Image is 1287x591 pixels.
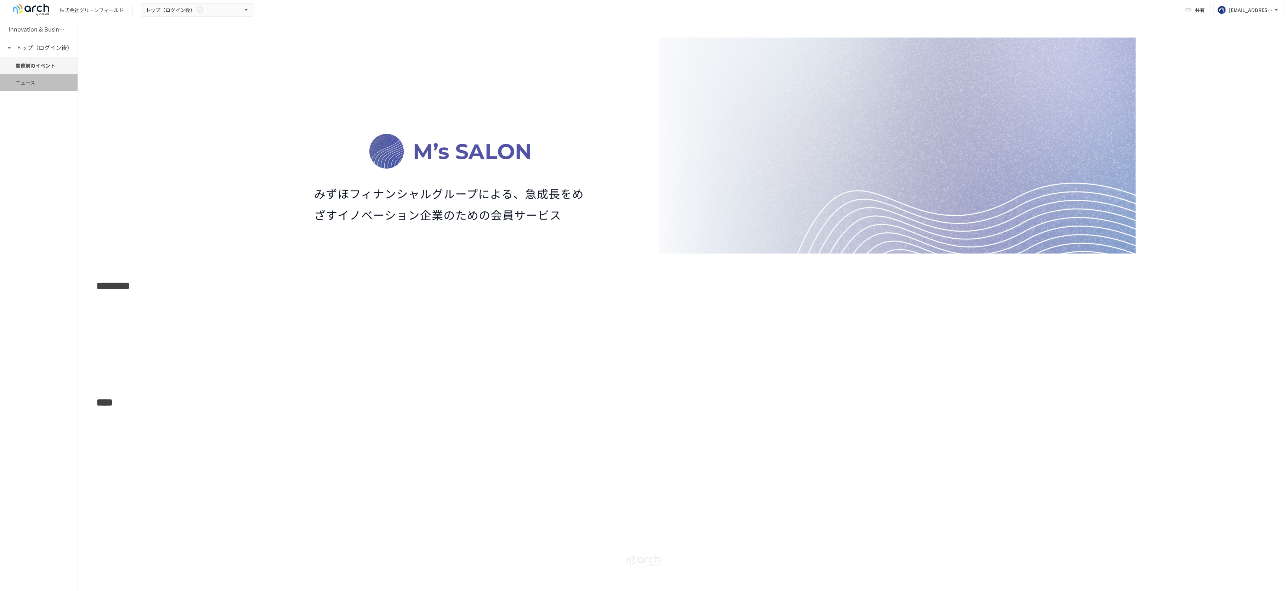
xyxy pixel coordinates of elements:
span: トップ（ログイン後） [146,6,195,15]
span: ニュース [16,79,62,86]
span: 共有 [1195,6,1205,14]
div: [EMAIL_ADDRESS][DOMAIN_NAME] [1229,6,1273,15]
div: 株式会社グリーンフィールド [59,6,124,14]
button: [EMAIL_ADDRESS][DOMAIN_NAME] [1213,3,1284,17]
span: 開催前のイベント [16,62,62,69]
img: logo-default@2x-9cf2c760.svg [8,4,54,16]
h6: トップ（ログイン後） [16,43,73,52]
img: J0K6JjKDSoEfxNauRqzMbBOKVQoHGwAHVNDnmFBOdNr [229,38,1136,254]
button: 共有 [1181,3,1211,17]
h6: Innovation & Business Matching Summit [DATE]_イベント詳細ページ [8,25,65,34]
button: トップ（ログイン後） [141,3,254,17]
